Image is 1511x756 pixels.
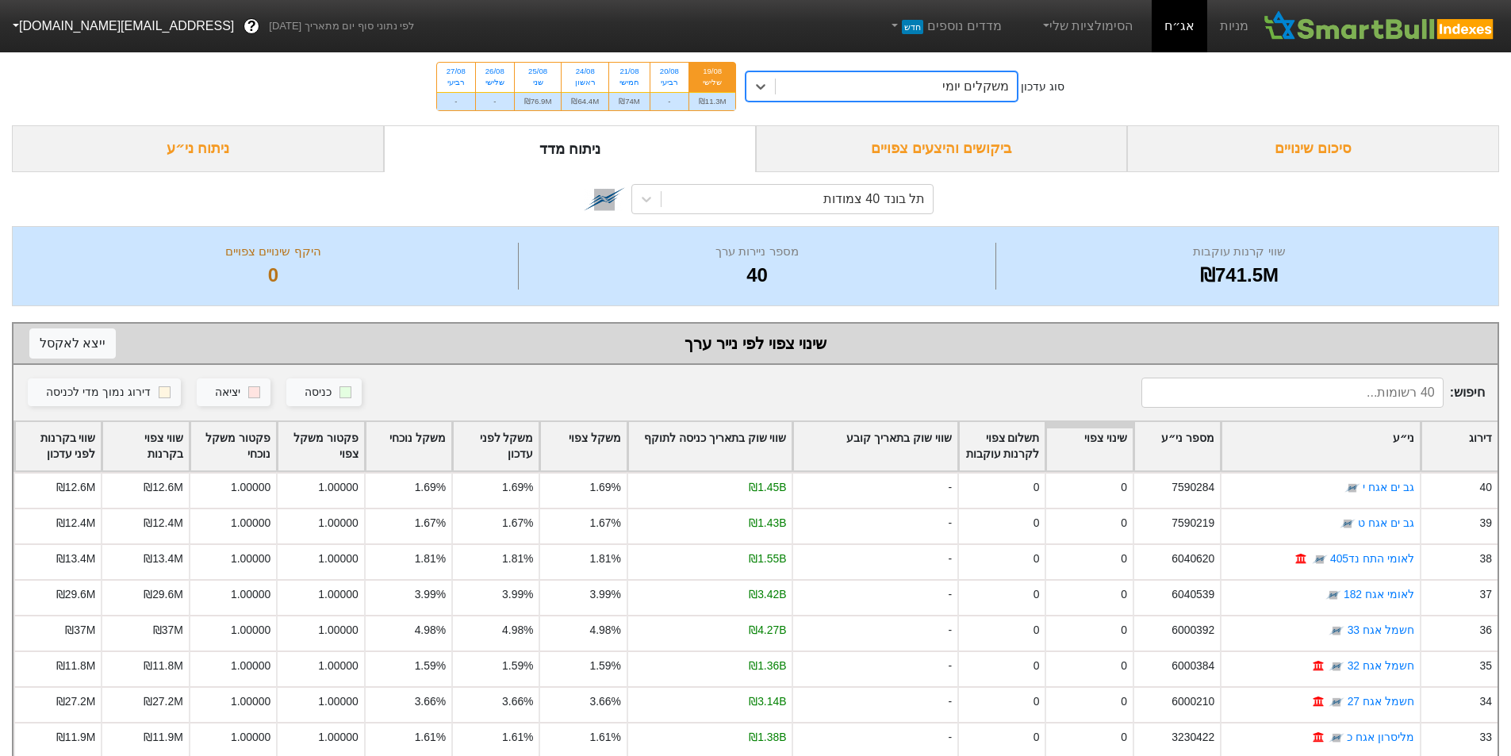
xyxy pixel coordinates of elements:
[190,422,276,471] div: Toggle SortBy
[1000,261,1478,290] div: ₪741.5M
[56,658,96,674] div: ₪11.8M
[792,543,957,579] div: -
[1000,243,1478,261] div: שווי קרנות עוקבות
[1480,658,1492,674] div: 35
[1172,586,1214,603] div: 6040539
[792,650,957,686] div: -
[318,658,358,674] div: 1.00000
[144,729,183,746] div: ₪11.9M
[749,515,786,532] div: ₪1.43B
[1034,551,1040,567] div: 0
[660,77,679,88] div: רביעי
[1363,482,1414,494] a: גב ים אגח י
[502,479,533,496] div: 1.69%
[1034,693,1040,710] div: 0
[415,729,446,746] div: 1.61%
[1312,552,1328,568] img: tase link
[231,693,270,710] div: 1.00000
[749,729,786,746] div: ₪1.38B
[792,686,957,722] div: -
[628,422,792,471] div: Toggle SortBy
[1121,551,1127,567] div: 0
[56,515,96,532] div: ₪12.4M
[278,422,363,471] div: Toggle SortBy
[1121,622,1127,639] div: 0
[792,579,957,615] div: -
[56,551,96,567] div: ₪13.4M
[12,125,384,172] div: ניתוח ני״ע
[1480,515,1492,532] div: 39
[1141,378,1485,408] span: חיפוש :
[1172,693,1214,710] div: 6000210
[144,693,183,710] div: ₪27.2M
[269,18,414,34] span: לפי נתוני סוף יום מתאריך [DATE]
[56,729,96,746] div: ₪11.9M
[902,20,923,34] span: חדש
[523,243,991,261] div: מספר ניירות ערך
[584,178,625,220] img: tase link
[589,693,620,710] div: 3.66%
[231,551,270,567] div: 1.00000
[1347,731,1414,744] a: מליסרון אגח כ
[749,622,786,639] div: ₪4.27B
[756,125,1128,172] div: ביקושים והיצעים צפויים
[1034,10,1140,42] a: הסימולציות שלי
[1127,125,1499,172] div: סיכום שינויים
[959,422,1045,471] div: Toggle SortBy
[366,422,451,471] div: Toggle SortBy
[523,261,991,290] div: 40
[619,77,640,88] div: חמישי
[415,622,446,639] div: 4.98%
[318,479,358,496] div: 1.00000
[619,66,640,77] div: 21/08
[589,479,620,496] div: 1.69%
[318,622,358,639] div: 1.00000
[1421,422,1498,471] div: Toggle SortBy
[46,384,151,401] div: דירוג נמוך מדי לכניסה
[749,586,786,603] div: ₪3.42B
[215,384,240,401] div: יציאה
[231,586,270,603] div: 1.00000
[502,729,533,746] div: 1.61%
[1134,422,1220,471] div: Toggle SortBy
[1172,551,1214,567] div: 6040620
[29,332,1482,355] div: שינוי צפוי לפי נייר ערך
[318,586,358,603] div: 1.00000
[231,658,270,674] div: 1.00000
[318,729,358,746] div: 1.00000
[1034,515,1040,532] div: 0
[1348,696,1414,708] a: חשמל אגח 27
[502,515,533,532] div: 1.67%
[286,378,362,407] button: כניסה
[1348,660,1414,673] a: חשמל אגח 32
[1480,729,1492,746] div: 33
[792,508,957,543] div: -
[524,66,552,77] div: 25/08
[415,551,446,567] div: 1.81%
[56,479,96,496] div: ₪12.6M
[1121,693,1127,710] div: 0
[1329,659,1344,675] img: tase link
[231,479,270,496] div: 1.00000
[485,77,504,88] div: שלישי
[589,729,620,746] div: 1.61%
[589,658,620,674] div: 1.59%
[1329,624,1344,639] img: tase link
[502,622,533,639] div: 4.98%
[502,551,533,567] div: 1.81%
[415,693,446,710] div: 3.66%
[562,92,608,110] div: ₪64.4M
[144,586,183,603] div: ₪29.6M
[749,551,786,567] div: ₪1.55B
[1141,378,1444,408] input: 40 רשומות...
[415,515,446,532] div: 1.67%
[1034,479,1040,496] div: 0
[1121,479,1127,496] div: 0
[231,622,270,639] div: 1.00000
[318,551,358,567] div: 1.00000
[749,693,786,710] div: ₪3.14B
[247,16,256,37] span: ?
[1034,622,1040,639] div: 0
[699,77,727,88] div: שלישי
[1480,693,1492,710] div: 34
